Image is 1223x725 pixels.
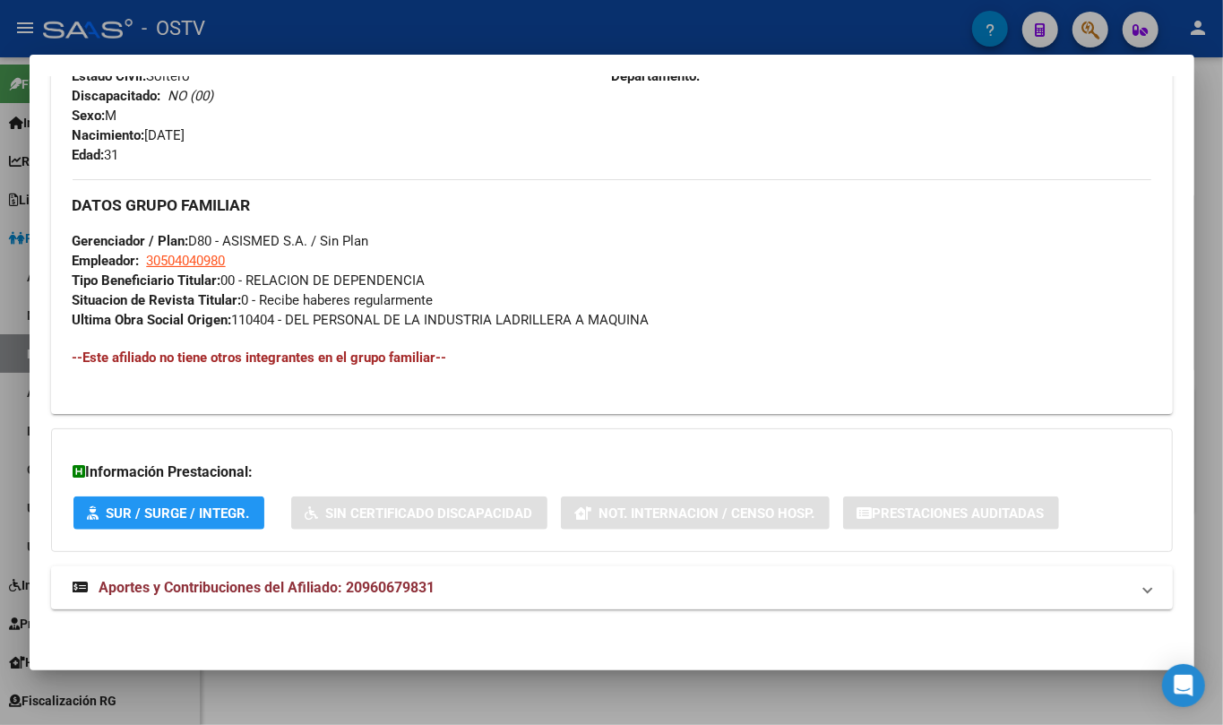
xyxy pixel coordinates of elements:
[47,47,201,61] div: Dominio: [DOMAIN_NAME]
[73,312,232,328] strong: Ultima Obra Social Origen:
[211,106,285,117] div: Palabras clave
[51,566,1173,609] mat-expansion-panel-header: Aportes y Contribuciones del Afiliado: 20960679831
[168,88,214,104] i: NO (00)
[50,29,88,43] div: v 4.0.25
[561,496,830,530] button: Not. Internacion / Censo Hosp.
[843,496,1059,530] button: Prestaciones Auditadas
[73,88,161,104] strong: Discapacitado:
[94,106,137,117] div: Dominio
[73,127,185,143] span: [DATE]
[99,579,435,596] span: Aportes y Contribuciones del Afiliado: 20960679831
[73,195,1151,215] h3: DATOS GRUPO FAMILIAR
[291,496,547,530] button: Sin Certificado Discapacidad
[73,147,119,163] span: 31
[73,108,106,124] strong: Sexo:
[73,108,117,124] span: M
[73,272,221,289] strong: Tipo Beneficiario Titular:
[326,505,533,522] span: Sin Certificado Discapacidad
[73,292,434,308] span: 0 - Recibe haberes regularmente
[73,272,426,289] span: 00 - RELACION DE DEPENDENCIA
[73,68,147,84] strong: Estado Civil:
[73,233,369,249] span: D80 - ASISMED S.A. / Sin Plan
[73,233,189,249] strong: Gerenciador / Plan:
[191,104,205,118] img: tab_keywords_by_traffic_grey.svg
[73,68,191,84] span: Soltero
[107,505,250,522] span: SUR / SURGE / INTEGR.
[147,253,226,269] span: 30504040980
[73,292,242,308] strong: Situacion de Revista Titular:
[873,505,1045,522] span: Prestaciones Auditadas
[73,127,145,143] strong: Nacimiento:
[73,462,1150,483] h3: Información Prestacional:
[73,147,105,163] strong: Edad:
[1162,664,1205,707] div: Open Intercom Messenger
[73,496,264,530] button: SUR / SURGE / INTEGR.
[74,104,89,118] img: tab_domain_overview_orange.svg
[612,68,701,84] strong: Departamento:
[73,312,650,328] span: 110404 - DEL PERSONAL DE LA INDUSTRIA LADRILLERA A MAQUINA
[599,505,815,522] span: Not. Internacion / Censo Hosp.
[29,47,43,61] img: website_grey.svg
[73,348,1151,367] h4: --Este afiliado no tiene otros integrantes en el grupo familiar--
[73,253,140,269] strong: Empleador:
[29,29,43,43] img: logo_orange.svg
